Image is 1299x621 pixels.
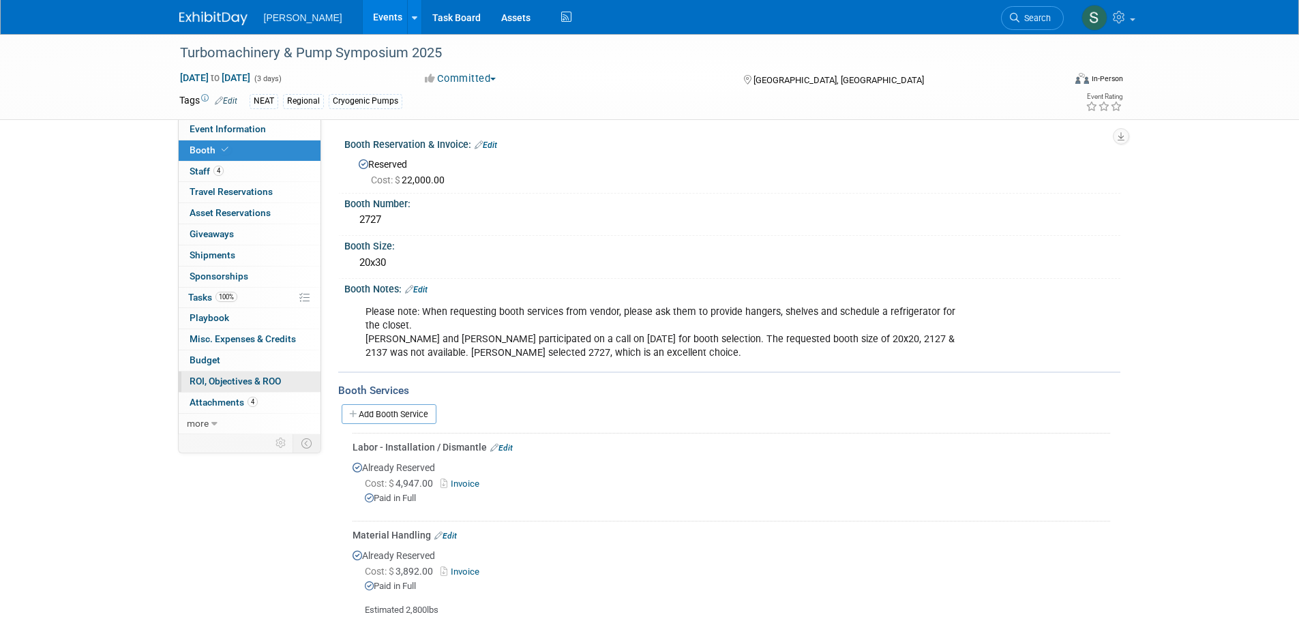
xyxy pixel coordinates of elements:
[371,175,450,185] span: 22,000.00
[353,593,1110,617] div: Estimated 2,800lbs
[365,492,1110,505] div: Paid in Full
[371,175,402,185] span: Cost: $
[353,454,1110,516] div: Already Reserved
[365,580,1110,593] div: Paid in Full
[188,292,237,303] span: Tasks
[434,531,457,541] a: Edit
[190,354,220,365] span: Budget
[187,418,209,429] span: more
[353,440,1110,454] div: Labor - Installation / Dismantle
[175,41,1043,65] div: Turbomachinery & Pump Symposium 2025
[365,566,438,577] span: 3,892.00
[179,182,320,202] a: Travel Reservations
[190,312,229,323] span: Playbook
[1081,5,1107,31] img: Skye Tuinei
[179,119,320,140] a: Event Information
[190,376,281,387] span: ROI, Objectives & ROO
[356,299,970,367] div: Please note: When requesting booth services from vendor, please ask them to provide hangers, shel...
[355,252,1110,273] div: 20x30
[365,566,395,577] span: Cost: $
[441,479,485,489] a: Invoice
[179,12,248,25] img: ExhibitDay
[253,74,282,83] span: (3 days)
[250,94,278,108] div: NEAT
[190,123,266,134] span: Event Information
[353,542,1110,617] div: Already Reserved
[179,414,320,434] a: more
[344,194,1120,211] div: Booth Number:
[344,236,1120,253] div: Booth Size:
[179,288,320,308] a: Tasks100%
[213,166,224,176] span: 4
[1001,6,1064,30] a: Search
[269,434,293,452] td: Personalize Event Tab Strip
[1075,73,1089,84] img: Format-Inperson.png
[490,443,513,453] a: Edit
[190,166,224,177] span: Staff
[1086,93,1122,100] div: Event Rating
[1091,74,1123,84] div: In-Person
[179,308,320,329] a: Playbook
[190,186,273,197] span: Travel Reservations
[353,528,1110,542] div: Material Handling
[190,228,234,239] span: Giveaways
[209,72,222,83] span: to
[283,94,324,108] div: Regional
[753,75,924,85] span: [GEOGRAPHIC_DATA], [GEOGRAPHIC_DATA]
[222,146,228,153] i: Booth reservation complete
[190,207,271,218] span: Asset Reservations
[179,245,320,266] a: Shipments
[190,333,296,344] span: Misc. Expenses & Credits
[179,224,320,245] a: Giveaways
[441,566,485,577] a: Invoice
[215,96,237,106] a: Edit
[179,329,320,350] a: Misc. Expenses & Credits
[179,162,320,182] a: Staff4
[344,134,1120,152] div: Booth Reservation & Invoice:
[405,285,428,294] a: Edit
[365,478,438,489] span: 4,947.00
[190,145,231,155] span: Booth
[355,209,1110,230] div: 2727
[179,372,320,392] a: ROI, Objectives & ROO
[179,72,251,84] span: [DATE] [DATE]
[344,279,1120,297] div: Booth Notes:
[983,71,1124,91] div: Event Format
[248,397,258,407] span: 4
[179,93,237,109] td: Tags
[338,383,1120,398] div: Booth Services
[179,350,320,371] a: Budget
[190,249,235,260] span: Shipments
[329,94,402,108] div: Cryogenic Pumps
[1019,13,1051,23] span: Search
[475,140,497,150] a: Edit
[179,140,320,161] a: Booth
[179,393,320,413] a: Attachments4
[420,72,501,86] button: Committed
[190,271,248,282] span: Sponsorships
[179,203,320,224] a: Asset Reservations
[365,478,395,489] span: Cost: $
[293,434,320,452] td: Toggle Event Tabs
[342,404,436,424] a: Add Booth Service
[264,12,342,23] span: [PERSON_NAME]
[355,154,1110,187] div: Reserved
[215,292,237,302] span: 100%
[190,397,258,408] span: Attachments
[179,267,320,287] a: Sponsorships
